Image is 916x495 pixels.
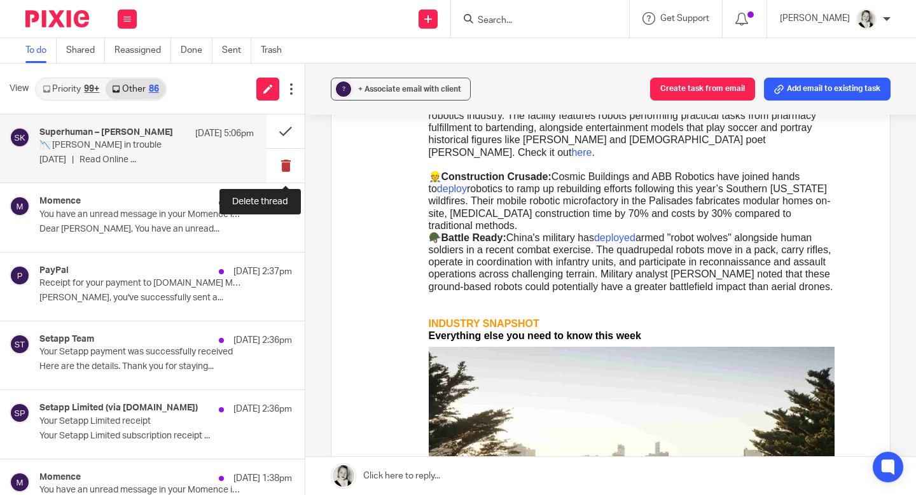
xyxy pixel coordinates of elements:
p: [DATE] 2:36pm [233,334,292,347]
span: Get Support [660,14,709,23]
img: svg%3E [10,403,30,423]
img: svg%3E [10,334,30,354]
a: Priority99+ [36,79,106,99]
h4: Superhuman – [PERSON_NAME] [39,127,173,138]
b: WHAT’S NEXT [37,386,106,396]
p: Dear [PERSON_NAME], You have an unread... [39,224,292,235]
a: Sent [222,38,251,63]
p: Your Setapp payment was successfully received [39,347,242,358]
h4: Momence [39,472,81,483]
p: [DATE] 3:08pm [233,196,292,209]
span: translation missing: en.templates.posts.email.header.read_online [226,36,255,59]
b: The Robotics Special [48,312,151,323]
a: Read Online [226,36,255,59]
img: svg%3E [10,127,30,148]
p: [DATE] | Read Online ... [39,155,254,165]
p: 📉 [PERSON_NAME] in trouble [39,140,211,151]
p: Most startups struggle to get in the headlines. Unitree just can’t stay out of them. Weeks after ... [37,239,443,300]
div: 99+ [84,85,99,94]
button: Create task from email [650,78,755,101]
div: ? [336,81,351,97]
button: ? + Associate email with client [331,78,471,101]
img: Pixie [25,10,89,27]
span: + Associate email with client [358,85,461,93]
p: [PERSON_NAME] [780,12,850,25]
b: The most important news and breakthroughs in robotics this week [37,398,359,409]
p: [DATE] 2:36pm [233,403,292,415]
p: Your Setapp Limited subscription receipt ... [39,431,292,442]
p: You have an unread message in your Momence inbox [39,209,242,220]
a: Done [181,38,212,63]
img: svg%3E [10,196,30,216]
a: To do [25,38,57,63]
p: [DATE] 5:06pm [195,127,254,140]
h4: PayPal [39,265,69,276]
p: [DATE] 1:38pm [233,472,292,485]
span: is designed to help you stay on the cutting edge of the latest breakthroughs and products in the ... [48,312,422,347]
p: [PERSON_NAME], you've successfully sent a... [39,293,292,303]
h4: Momence [39,196,81,207]
h4: Setapp Team [39,334,94,345]
b: Welcome back, Superhuman. [37,239,178,250]
p: [DATE] 2:37pm [233,265,292,278]
p: Your Setapp Limited receipt [39,416,242,427]
p: [DATE] | [223,11,255,60]
img: DA590EE6-2184-4DF2-A25D-D99FB904303F_1_201_a.jpeg [856,9,877,29]
input: Search [476,15,591,27]
button: Add email to existing task [764,78,891,101]
img: svg%3E [10,265,30,286]
a: Reassigned [114,38,171,63]
p: Here are the details. Thank you for staying... [39,361,292,372]
p: Receipt for your payment to [DOMAIN_NAME] Market Li... [39,278,242,289]
a: Shared [66,38,105,63]
a: Trash [261,38,291,63]
div: 86 [149,85,159,94]
h4: Setapp Limited (via [DOMAIN_NAME]) [39,403,198,414]
img: svg%3E [10,472,30,492]
a: Other86 [106,79,165,99]
span: View [10,82,29,95]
